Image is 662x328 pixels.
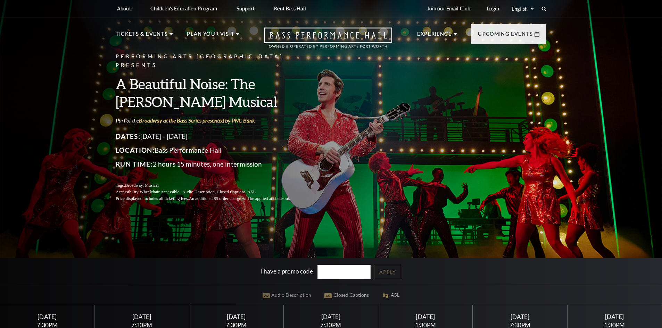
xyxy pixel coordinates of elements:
[116,132,140,140] span: Dates:
[116,146,155,154] span: Location:
[116,131,307,142] p: [DATE] - [DATE]
[116,189,307,195] p: Accessibility:
[481,313,559,320] div: [DATE]
[116,195,307,202] p: Price displayed includes all ticketing fees.
[116,182,307,189] p: Tags:
[197,313,275,320] div: [DATE]
[103,322,181,328] div: 7:30PM
[237,6,255,11] p: Support
[274,6,306,11] p: Rent Bass Hall
[8,322,86,328] div: 7:30PM
[576,313,653,320] div: [DATE]
[103,313,181,320] div: [DATE]
[292,313,370,320] div: [DATE]
[576,322,653,328] div: 1:30PM
[140,190,256,194] span: Wheelchair Accessible , Audio Description, Closed Captions, ASL
[116,159,307,170] p: 2 hours 15 minutes, one intermission
[510,6,535,12] select: Select:
[8,313,86,320] div: [DATE]
[125,183,159,188] span: Broadway, Musical
[417,30,452,42] p: Experience
[116,145,307,156] p: Bass Performance Hall
[387,313,464,320] div: [DATE]
[189,196,290,201] span: An additional $5 order charge will be applied at checkout.
[116,52,307,70] p: Performing Arts [GEOGRAPHIC_DATA] Presents
[116,117,307,124] p: Part of the
[261,268,313,275] label: I have a promo code
[387,322,464,328] div: 1:30PM
[150,6,217,11] p: Children's Education Program
[292,322,370,328] div: 7:30PM
[478,30,533,42] p: Upcoming Events
[116,30,168,42] p: Tickets & Events
[481,322,559,328] div: 7:30PM
[139,117,255,124] a: Broadway at the Bass Series presented by PNC Bank
[187,30,234,42] p: Plan Your Visit
[116,160,153,168] span: Run Time:
[116,75,307,110] h3: A Beautiful Noise: The [PERSON_NAME] Musical
[117,6,131,11] p: About
[197,322,275,328] div: 7:30PM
